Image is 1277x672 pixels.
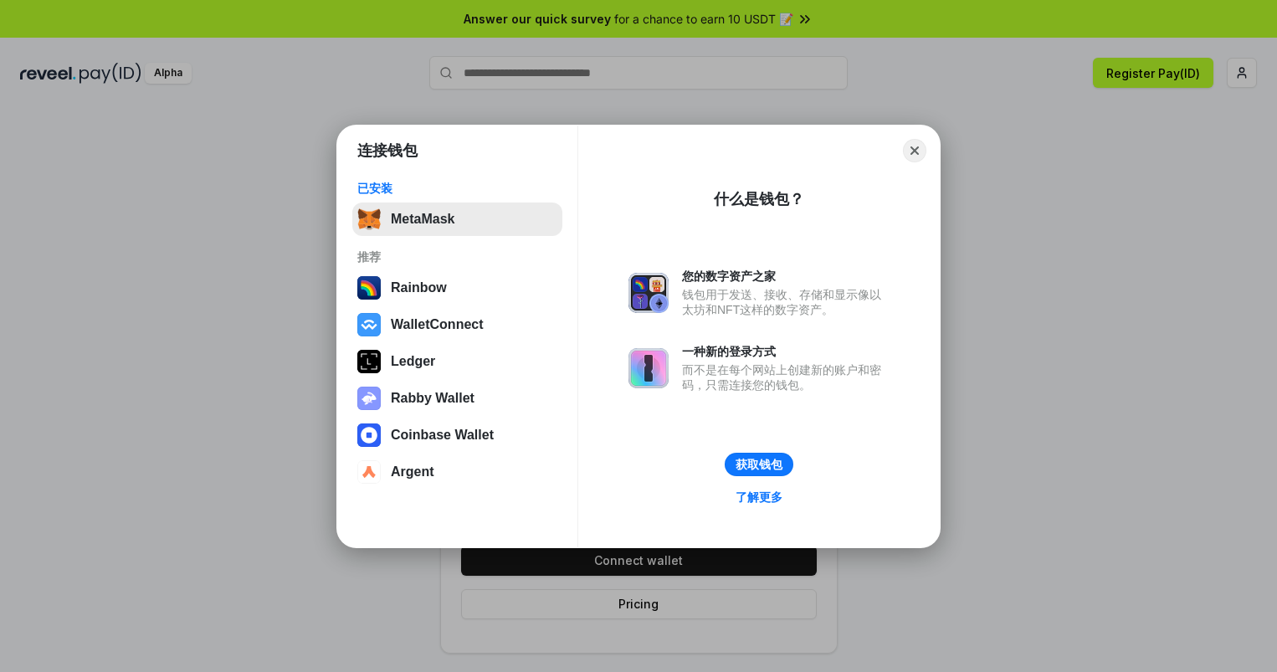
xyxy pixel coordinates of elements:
img: svg+xml,%3Csvg%20xmlns%3D%22http%3A%2F%2Fwww.w3.org%2F2000%2Fsvg%22%20fill%3D%22none%22%20viewBox... [628,273,669,313]
div: Rainbow [391,280,447,295]
div: Coinbase Wallet [391,428,494,443]
div: MetaMask [391,212,454,227]
div: 获取钱包 [736,457,782,472]
button: MetaMask [352,203,562,236]
img: svg+xml,%3Csvg%20width%3D%2228%22%20height%3D%2228%22%20viewBox%3D%220%200%2028%2028%22%20fill%3D... [357,423,381,447]
img: svg+xml,%3Csvg%20xmlns%3D%22http%3A%2F%2Fwww.w3.org%2F2000%2Fsvg%22%20fill%3D%22none%22%20viewBox... [357,387,381,410]
div: 了解更多 [736,490,782,505]
div: 推荐 [357,249,557,264]
div: WalletConnect [391,317,484,332]
div: 已安装 [357,181,557,196]
button: Close [903,139,926,162]
a: 了解更多 [726,486,792,508]
img: svg+xml,%3Csvg%20width%3D%2228%22%20height%3D%2228%22%20viewBox%3D%220%200%2028%2028%22%20fill%3D... [357,460,381,484]
div: 什么是钱包？ [714,189,804,209]
button: 获取钱包 [725,453,793,476]
div: 您的数字资产之家 [682,269,890,284]
img: svg+xml,%3Csvg%20width%3D%2228%22%20height%3D%2228%22%20viewBox%3D%220%200%2028%2028%22%20fill%3D... [357,313,381,336]
div: Argent [391,464,434,480]
img: svg+xml,%3Csvg%20xmlns%3D%22http%3A%2F%2Fwww.w3.org%2F2000%2Fsvg%22%20width%3D%2228%22%20height%3... [357,350,381,373]
button: Ledger [352,345,562,378]
h1: 连接钱包 [357,141,418,161]
button: Rainbow [352,271,562,305]
img: svg+xml,%3Csvg%20fill%3D%22none%22%20height%3D%2233%22%20viewBox%3D%220%200%2035%2033%22%20width%... [357,208,381,231]
button: WalletConnect [352,308,562,341]
img: svg+xml,%3Csvg%20xmlns%3D%22http%3A%2F%2Fwww.w3.org%2F2000%2Fsvg%22%20fill%3D%22none%22%20viewBox... [628,348,669,388]
button: Rabby Wallet [352,382,562,415]
button: Argent [352,455,562,489]
div: 一种新的登录方式 [682,344,890,359]
img: svg+xml,%3Csvg%20width%3D%22120%22%20height%3D%22120%22%20viewBox%3D%220%200%20120%20120%22%20fil... [357,276,381,300]
div: 而不是在每个网站上创建新的账户和密码，只需连接您的钱包。 [682,362,890,392]
button: Coinbase Wallet [352,418,562,452]
div: Ledger [391,354,435,369]
div: 钱包用于发送、接收、存储和显示像以太坊和NFT这样的数字资产。 [682,287,890,317]
div: Rabby Wallet [391,391,474,406]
